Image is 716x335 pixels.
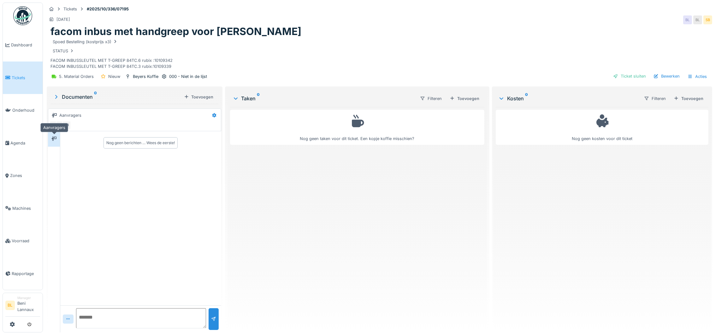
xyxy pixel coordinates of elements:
div: Kosten [498,95,639,102]
a: Agenda [3,127,43,160]
div: Nieuw [108,73,120,79]
div: Toevoegen [181,93,216,101]
a: Rapportage [3,257,43,290]
div: Documenten [53,93,181,101]
span: Onderhoud [12,107,40,113]
a: Zones [3,159,43,192]
a: Tickets [3,62,43,94]
div: Aanvragers [40,123,68,132]
div: Nog geen berichten … Wees de eerste! [106,140,175,146]
div: BL [693,15,702,24]
div: Taken [233,95,415,102]
div: FACOM INBUSSLEUTEL MET T-GREEP 84TC.6 rubix :10109342 FACOM INBUSSLEUTEL MET T-GREEP 84TC.3 rubix... [50,38,708,70]
div: Acties [685,72,710,81]
span: Machines [12,205,40,211]
div: Filteren [417,94,445,103]
div: Nog geen taken voor dit ticket. Een kopje koffie misschien? [234,113,481,142]
span: Agenda [10,140,40,146]
div: Spoed Bestelling (kostprijs x3) [53,39,118,45]
a: BL ManagerBeni Lannaux [5,296,40,317]
div: BL [50,121,58,130]
div: SB [62,121,71,130]
sup: 0 [94,93,97,101]
div: Toevoegen [671,94,706,103]
span: Rapportage [12,271,40,277]
div: 000 - Niet in de lijst [169,73,207,79]
div: SB [703,15,712,24]
div: Toevoegen [447,94,482,103]
strong: #2025/10/336/07195 [84,6,131,12]
div: AB [56,121,65,130]
h1: facom inbus met handgreep voor [PERSON_NAME] [50,26,301,38]
div: STATUS [53,48,74,54]
div: [DATE] [56,16,70,22]
div: Ticket sluiten [611,72,648,80]
sup: 0 [257,95,260,102]
span: Voorraad [12,238,40,244]
a: Machines [3,192,43,225]
div: Aanvragers [59,112,81,118]
span: Zones [10,173,40,179]
li: Beni Lannaux [17,296,40,315]
span: Dashboard [11,42,40,48]
a: Voorraad [3,225,43,257]
a: Onderhoud [3,94,43,127]
div: Beyers Koffie [133,73,158,79]
div: Tickets [63,6,77,12]
img: Badge_color-CXgf-gQk.svg [13,6,32,25]
sup: 0 [525,95,528,102]
div: BL [683,15,692,24]
div: Filteren [641,94,669,103]
div: Nog geen kosten voor dit ticket [500,113,704,142]
div: Manager [17,296,40,300]
div: Bewerken [651,72,682,80]
div: 5. Material Orders [59,73,94,79]
a: Dashboard [3,29,43,62]
li: BL [5,301,15,310]
span: Tickets [12,75,40,81]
